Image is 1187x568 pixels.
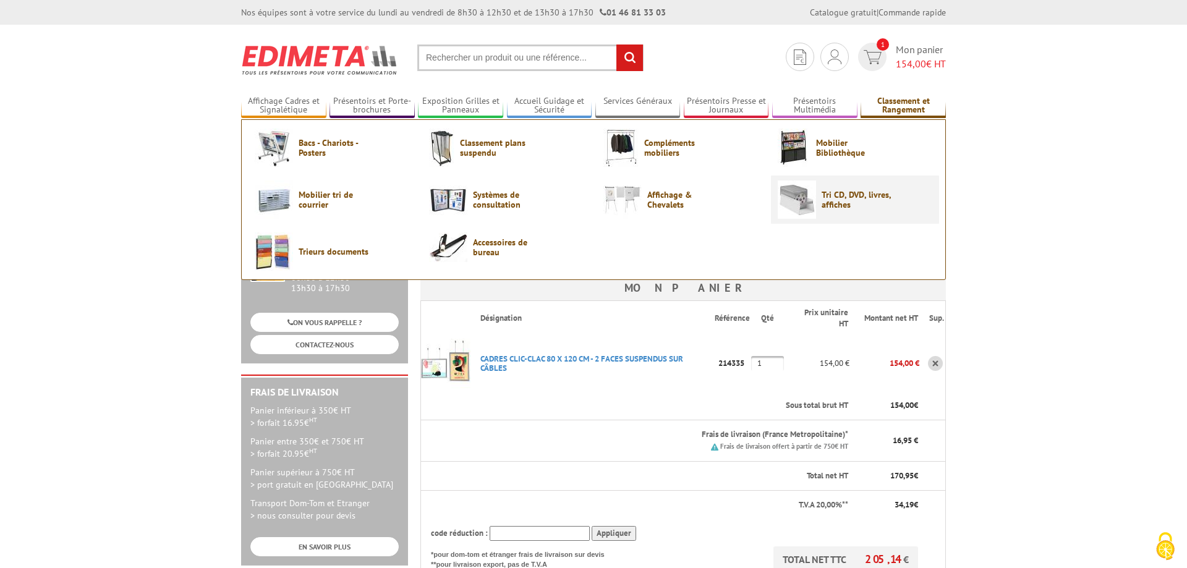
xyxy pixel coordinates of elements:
span: > forfait 16.95€ [250,417,317,428]
img: Mobilier Bibliothèque [778,129,810,167]
span: 1 [877,38,889,51]
span: 154,00 [890,400,914,410]
sup: HT [309,415,317,424]
input: Rechercher un produit ou une référence... [417,45,644,71]
a: Accueil Guidage et Sécurité [507,96,592,116]
span: Mon panier [896,43,946,71]
th: Désignation [470,300,715,336]
h3: Mon panier [420,276,946,300]
p: Prix unitaire HT [794,307,848,330]
a: Classement plans suspendu [429,129,584,167]
p: 154,00 € [784,352,849,374]
span: 170,95 [890,470,914,481]
a: Systèmes de consultation [429,180,584,219]
a: Tri CD, DVD, livres, affiches [778,180,932,219]
small: Frais de livraison offert à partir de 750€ HT [720,442,848,451]
img: Cookies (fenêtre modale) [1150,531,1181,562]
img: devis rapide [794,49,806,65]
sup: HT [309,446,317,455]
img: Compléments mobiliers [603,129,639,167]
a: CONTACTEZ-NOUS [250,335,399,354]
span: Tri CD, DVD, livres, affiches [822,190,896,210]
span: code réduction : [431,528,488,538]
a: Mobilier tri de courrier [255,180,409,219]
p: € [859,499,918,511]
span: 154,00 [896,57,926,70]
span: > forfait 20.95€ [250,448,317,459]
a: Accessoires de bureau [429,232,584,262]
img: Bacs - Chariots - Posters [255,129,293,167]
span: Trieurs documents [299,247,373,256]
button: Cookies (fenêtre modale) [1144,526,1187,568]
p: T.V.A 20,00%** [431,499,848,511]
a: Catalogue gratuit [810,7,877,18]
a: Compléments mobiliers [603,129,758,167]
img: Affichage & Chevalets [603,180,642,219]
p: Transport Dom-Tom et Etranger [250,497,399,522]
p: € [859,400,918,412]
a: EN SAVOIR PLUS [250,537,399,556]
div: 08h30 à 12h30 13h30 à 17h30 [291,250,399,293]
span: Accessoires de bureau [473,237,547,257]
span: > port gratuit en [GEOGRAPHIC_DATA] [250,479,393,490]
p: 214335 [715,352,751,374]
a: ON VOUS RAPPELLE ? [250,313,399,332]
span: Classement plans suspendu [460,138,534,158]
img: Tri CD, DVD, livres, affiches [778,180,816,219]
p: Panier supérieur à 750€ HT [250,466,399,491]
span: 205,14 [865,552,903,566]
th: Sup. [919,300,946,336]
p: Panier inférieur à 350€ HT [250,404,399,429]
p: Panier entre 350€ et 750€ HT [250,435,399,460]
a: Commande rapide [879,7,946,18]
div: | [810,6,946,19]
input: Appliquer [592,526,636,541]
span: € HT [896,57,946,71]
span: 34,19 [895,499,914,510]
span: Bacs - Chariots - Posters [299,138,373,158]
h2: Frais de Livraison [250,387,399,398]
span: > nous consulter pour devis [250,510,355,521]
a: Présentoirs Presse et Journaux [684,96,769,116]
p: Montant net HT [859,313,918,324]
span: Mobilier Bibliothèque [816,138,890,158]
span: Systèmes de consultation [473,190,547,210]
a: Affichage & Chevalets [603,180,758,219]
a: Exposition Grilles et Panneaux [418,96,503,116]
a: devis rapide 1 Mon panier 154,00€ HT [855,43,946,71]
img: Mobilier tri de courrier [255,180,293,219]
span: Compléments mobiliers [644,138,718,158]
img: picto.png [711,443,718,451]
img: Systèmes de consultation [429,180,467,219]
img: devis rapide [828,49,841,64]
div: Nos équipes sont à votre service du lundi au vendredi de 8h30 à 12h30 et de 13h30 à 17h30 [241,6,666,19]
p: 154,00 € [849,352,919,374]
a: Classement et Rangement [861,96,946,116]
span: Mobilier tri de courrier [299,190,373,210]
a: Services Généraux [595,96,681,116]
span: 16,95 € [893,435,918,446]
img: Accessoires de bureau [429,232,467,262]
a: CADRES CLIC-CLAC 80 X 120 CM - 2 FACES SUSPENDUS SUR CâBLES [480,354,683,373]
input: rechercher [616,45,643,71]
a: Bacs - Chariots - Posters [255,129,409,167]
a: Présentoirs Multimédia [772,96,857,116]
a: Trieurs documents [255,232,409,271]
a: Affichage Cadres et Signalétique [241,96,326,116]
p: € [859,470,918,482]
img: CADRES CLIC-CLAC 80 X 120 CM - 2 FACES SUSPENDUS SUR CâBLES [421,339,470,388]
p: Référence [715,313,750,324]
img: Edimeta [241,37,399,83]
a: Présentoirs et Porte-brochures [330,96,415,116]
img: Trieurs documents [255,232,293,271]
th: Sous total brut HT [470,391,849,420]
th: Qté [751,300,784,336]
strong: 01 46 81 33 03 [600,7,666,18]
img: devis rapide [864,50,882,64]
a: Mobilier Bibliothèque [778,129,932,167]
span: Affichage & Chevalets [647,190,721,210]
img: Classement plans suspendu [429,129,454,167]
p: Frais de livraison (France Metropolitaine)* [480,429,848,441]
p: Total net HT [431,470,848,482]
